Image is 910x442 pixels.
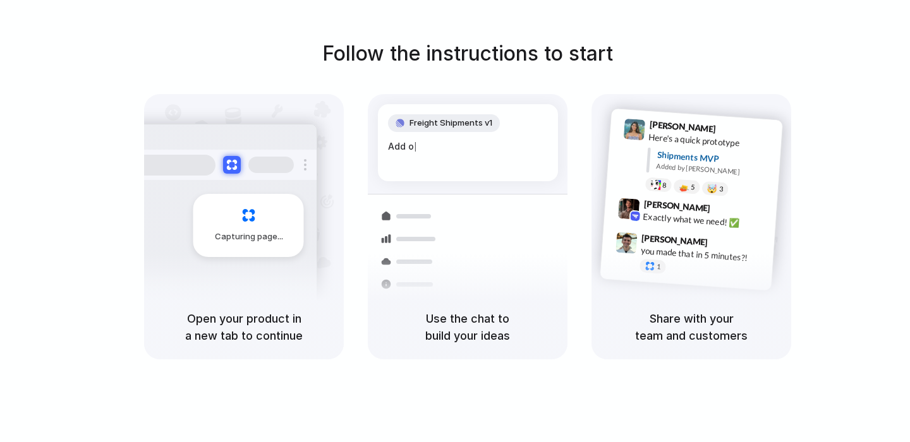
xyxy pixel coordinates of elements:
span: 3 [719,186,724,193]
span: 9:47 AM [712,237,737,252]
span: 1 [657,263,661,270]
div: Shipments MVP [657,148,773,169]
span: 8 [662,182,667,189]
span: [PERSON_NAME] [643,197,710,215]
div: Added by [PERSON_NAME] [656,161,772,179]
div: you made that in 5 minutes?! [640,244,767,265]
div: Add o [388,140,548,153]
span: 9:41 AM [720,124,746,139]
h5: Open your product in a new tab to continue [159,310,329,344]
span: Capturing page [215,230,285,243]
div: 🤯 [707,184,718,193]
h1: Follow the instructions to start [322,39,613,69]
span: 5 [691,184,695,191]
div: Here's a quick prototype [648,131,775,152]
span: [PERSON_NAME] [641,231,708,249]
span: | [414,141,417,152]
span: 9:42 AM [714,203,740,218]
span: [PERSON_NAME] [649,117,716,136]
div: Exactly what we need! ✅ [643,210,769,231]
h5: Use the chat to build your ideas [383,310,552,344]
h5: Share with your team and customers [607,310,776,344]
span: Freight Shipments v1 [409,117,492,129]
